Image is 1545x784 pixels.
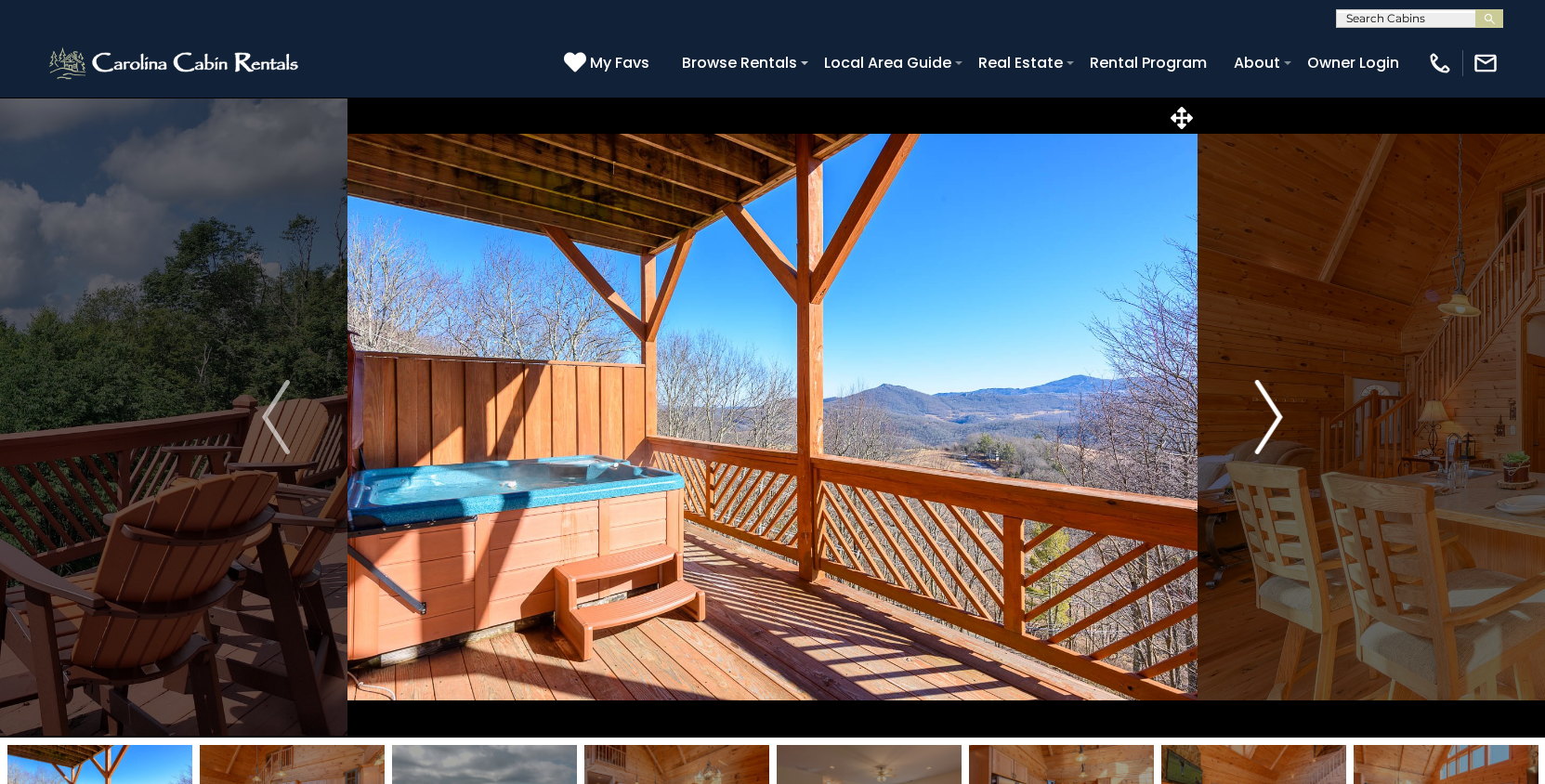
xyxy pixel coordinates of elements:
[673,46,806,79] a: Browse Rentals
[1224,46,1290,79] a: About
[590,51,649,74] span: My Favs
[262,380,290,454] img: arrow
[1255,380,1283,454] img: arrow
[1427,50,1453,76] img: phone-regular-white.png
[1080,46,1216,79] a: Rental Program
[564,51,654,75] a: My Favs
[1298,46,1408,79] a: Owner Login
[815,46,961,79] a: Local Area Guide
[204,97,347,738] button: Previous
[46,45,304,82] img: White-1-2.png
[1198,97,1341,738] button: Next
[1473,50,1499,76] img: mail-regular-white.png
[969,46,1072,79] a: Real Estate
